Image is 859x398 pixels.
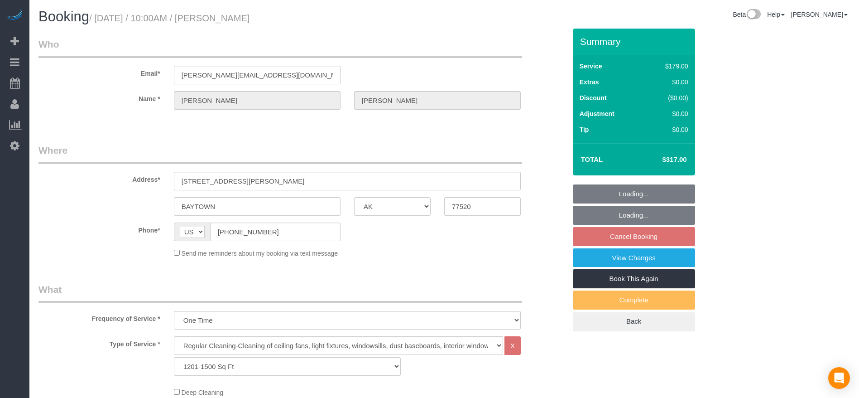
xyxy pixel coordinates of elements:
[767,11,785,18] a: Help
[210,223,341,241] input: Phone*
[32,223,167,235] label: Phone*
[746,9,761,21] img: New interface
[580,109,614,118] label: Adjustment
[646,93,688,102] div: ($0.00)
[32,66,167,78] label: Email*
[573,248,695,267] a: View Changes
[646,125,688,134] div: $0.00
[580,125,589,134] label: Tip
[32,172,167,184] label: Address*
[174,91,341,110] input: First Name*
[635,156,686,164] h4: $317.00
[5,9,24,22] img: Automaid Logo
[580,36,691,47] h3: Summary
[38,144,522,164] legend: Where
[646,109,688,118] div: $0.00
[182,389,224,396] span: Deep Cleaning
[581,155,603,163] strong: Total
[791,11,848,18] a: [PERSON_NAME]
[733,11,761,18] a: Beta
[828,367,850,389] div: Open Intercom Messenger
[32,91,167,103] label: Name *
[444,197,521,216] input: Zip Code*
[646,78,688,87] div: $0.00
[174,197,341,216] input: City*
[38,283,522,303] legend: What
[38,38,522,58] legend: Who
[32,336,167,349] label: Type of Service *
[646,62,688,71] div: $179.00
[174,66,341,84] input: Email*
[573,269,695,288] a: Book This Again
[573,312,695,331] a: Back
[32,311,167,323] label: Frequency of Service *
[354,91,521,110] input: Last Name*
[182,250,338,257] span: Send me reminders about my booking via text message
[89,13,250,23] small: / [DATE] / 10:00AM / [PERSON_NAME]
[580,93,607,102] label: Discount
[580,78,599,87] label: Extras
[580,62,602,71] label: Service
[38,9,89,24] span: Booking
